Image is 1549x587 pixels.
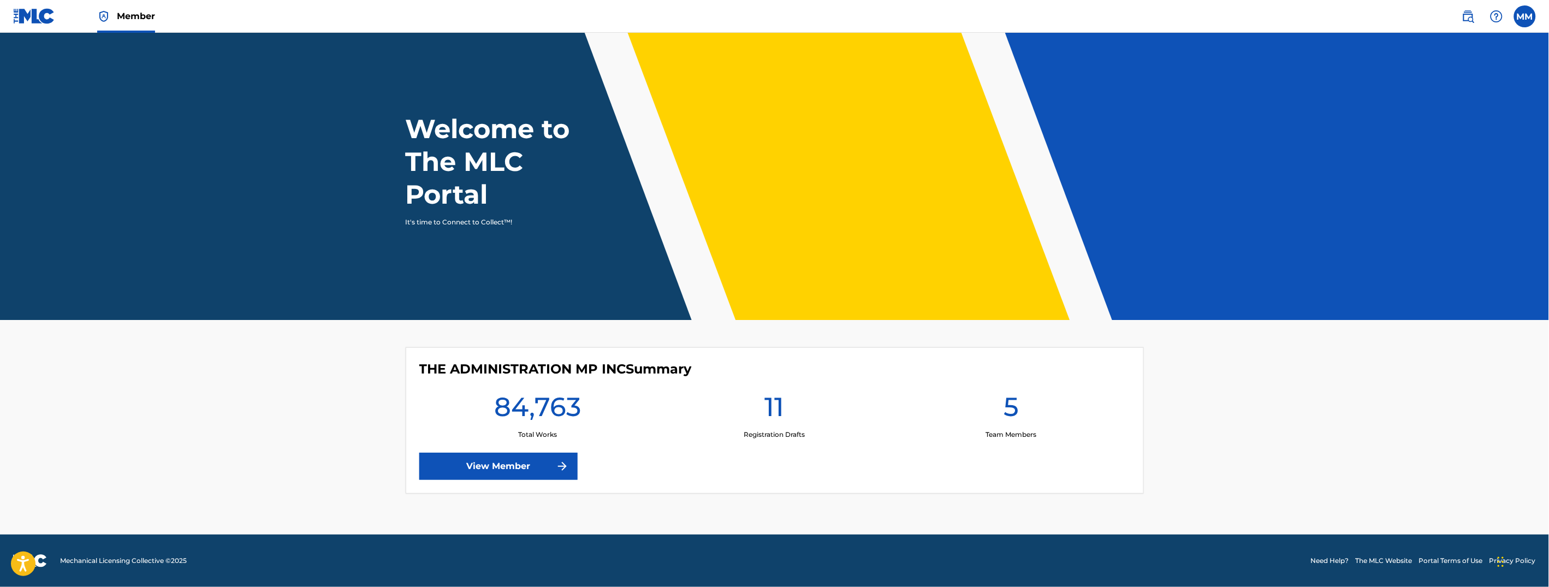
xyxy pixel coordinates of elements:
[1311,556,1349,566] a: Need Help?
[1514,5,1536,27] div: User Menu
[60,556,187,566] span: Mechanical Licensing Collective © 2025
[1457,5,1479,27] a: Public Search
[986,430,1037,440] p: Team Members
[518,430,557,440] p: Total Works
[1498,546,1504,578] div: Drag
[494,390,581,430] h1: 84,763
[1462,10,1475,23] img: search
[764,390,784,430] h1: 11
[117,10,155,22] span: Member
[97,10,110,23] img: Top Rightsholder
[1489,556,1536,566] a: Privacy Policy
[556,460,569,473] img: f7272a7cc735f4ea7f67.svg
[1494,535,1549,587] iframe: Chat Widget
[13,554,47,567] img: logo
[1490,10,1503,23] img: help
[419,361,692,377] h4: THE ADMINISTRATION MP INC
[1356,556,1413,566] a: The MLC Website
[744,430,805,440] p: Registration Drafts
[406,112,610,211] h1: Welcome to The MLC Portal
[1004,390,1019,430] h1: 5
[419,453,578,480] a: View Member
[406,217,595,227] p: It's time to Connect to Collect™!
[1419,556,1483,566] a: Portal Terms of Use
[13,8,55,24] img: MLC Logo
[1486,5,1508,27] div: Help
